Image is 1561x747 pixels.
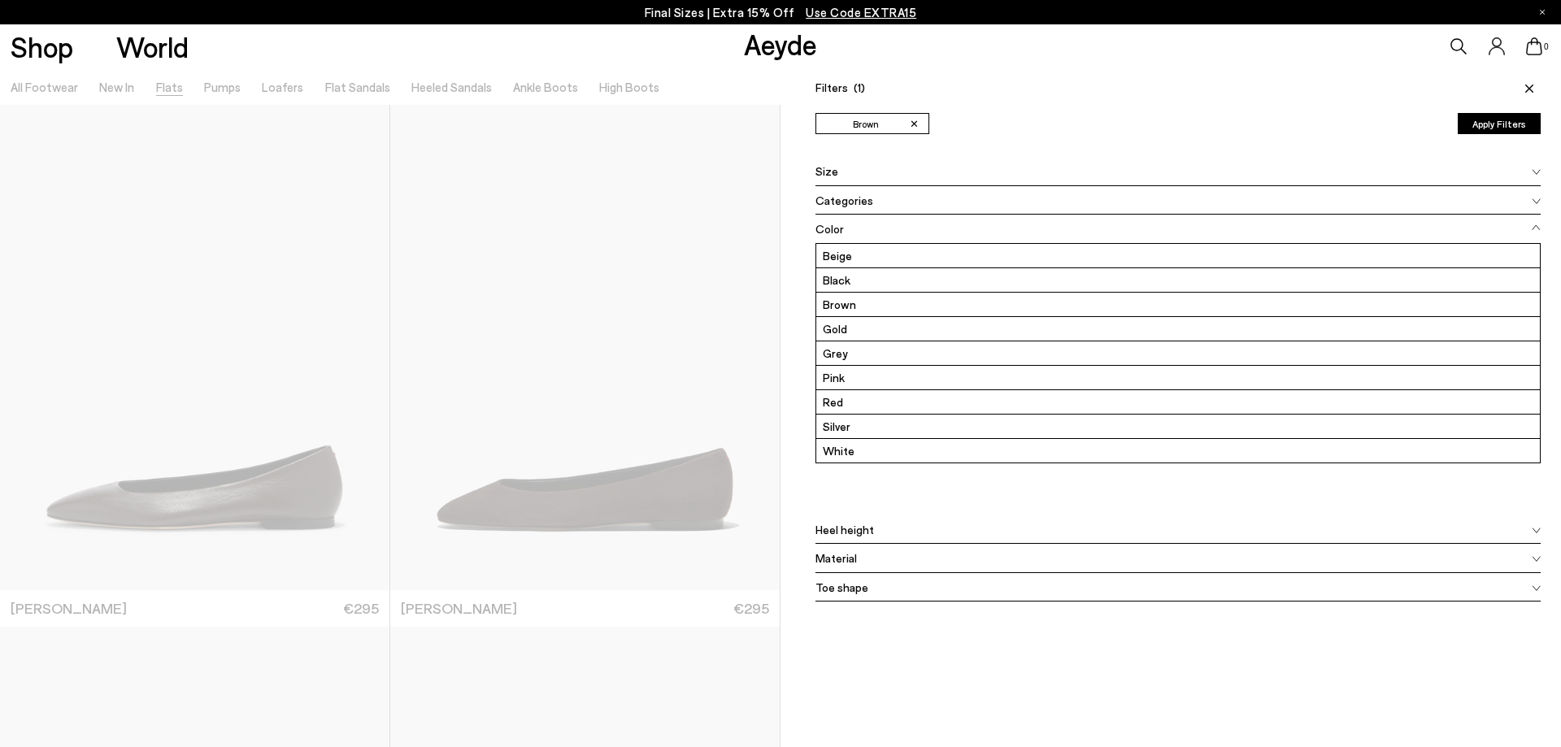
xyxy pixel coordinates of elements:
[116,33,189,61] a: World
[816,366,1540,389] label: Pink
[816,293,1540,316] label: Brown
[744,27,817,61] a: Aeyde
[816,439,1540,463] label: White
[853,117,879,132] span: Brown
[816,244,1540,267] label: Beige
[816,390,1540,414] label: Red
[11,33,73,61] a: Shop
[815,163,838,180] span: Size
[816,341,1540,365] label: Grey
[815,579,868,596] span: Toe shape
[815,549,857,567] span: Material
[815,80,865,94] span: Filters
[815,192,873,209] span: Categories
[816,268,1540,292] label: Black
[910,115,919,132] span: ✕
[815,521,874,538] span: Heel height
[816,317,1540,341] label: Gold
[1458,113,1541,134] button: Apply Filters
[645,2,917,23] p: Final Sizes | Extra 15% Off
[815,220,844,237] span: Color
[1526,37,1542,55] a: 0
[806,5,916,20] span: Navigate to /collections/ss25-final-sizes
[1542,42,1550,51] span: 0
[854,80,865,94] span: (1)
[816,415,1540,438] label: Silver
